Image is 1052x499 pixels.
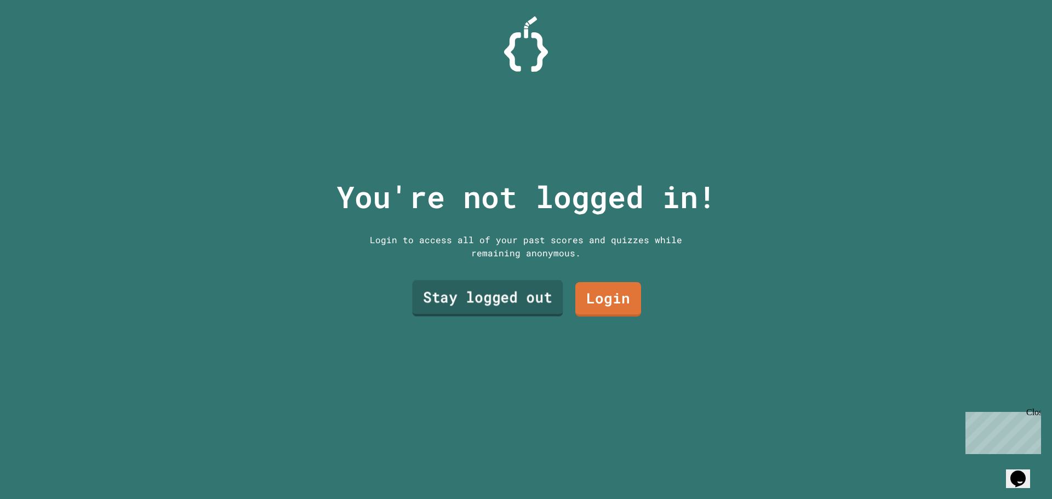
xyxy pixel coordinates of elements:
a: Stay logged out [412,280,563,317]
a: Login [575,282,641,317]
iframe: chat widget [1006,455,1041,488]
p: You're not logged in! [336,174,716,220]
div: Chat with us now!Close [4,4,76,70]
img: Logo.svg [504,16,548,72]
iframe: chat widget [961,408,1041,454]
div: Login to access all of your past scores and quizzes while remaining anonymous. [362,233,690,260]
